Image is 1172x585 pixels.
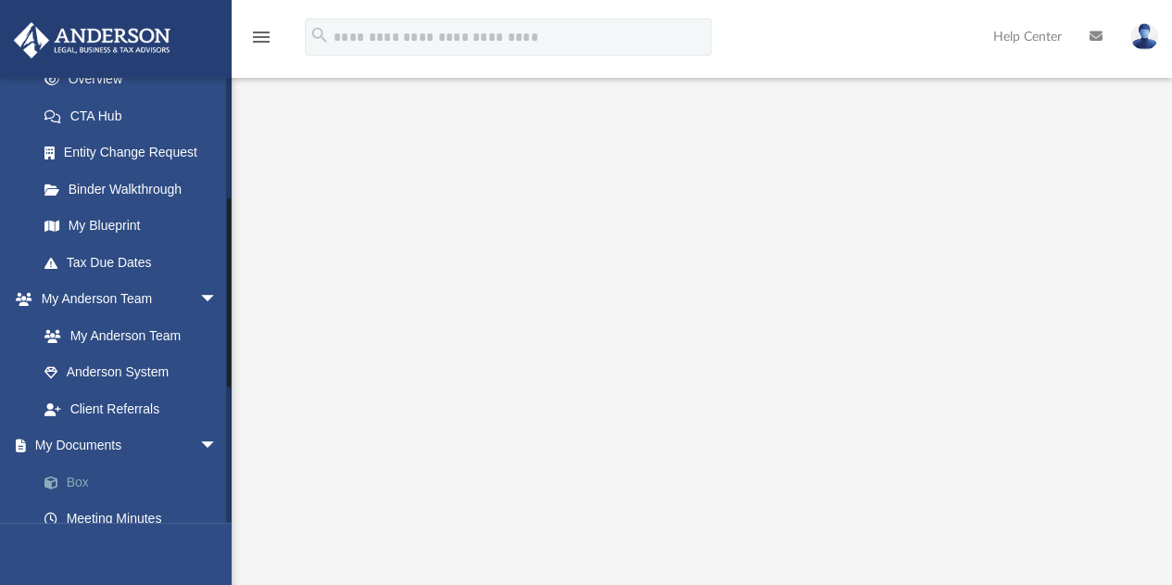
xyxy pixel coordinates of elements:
[26,244,246,281] a: Tax Due Dates
[26,464,246,501] a: Box
[309,25,330,45] i: search
[26,501,246,538] a: Meeting Minutes
[26,208,236,245] a: My Blueprint
[13,281,236,318] a: My Anderson Teamarrow_drop_down
[13,427,246,464] a: My Documentsarrow_drop_down
[26,390,236,427] a: Client Referrals
[8,22,176,58] img: Anderson Advisors Platinum Portal
[26,354,236,391] a: Anderson System
[1130,23,1158,50] img: User Pic
[26,97,246,134] a: CTA Hub
[250,35,272,48] a: menu
[199,281,236,319] span: arrow_drop_down
[26,61,246,98] a: Overview
[26,171,246,208] a: Binder Walkthrough
[26,317,227,354] a: My Anderson Team
[199,427,236,465] span: arrow_drop_down
[250,26,272,48] i: menu
[26,134,246,172] a: Entity Change Request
